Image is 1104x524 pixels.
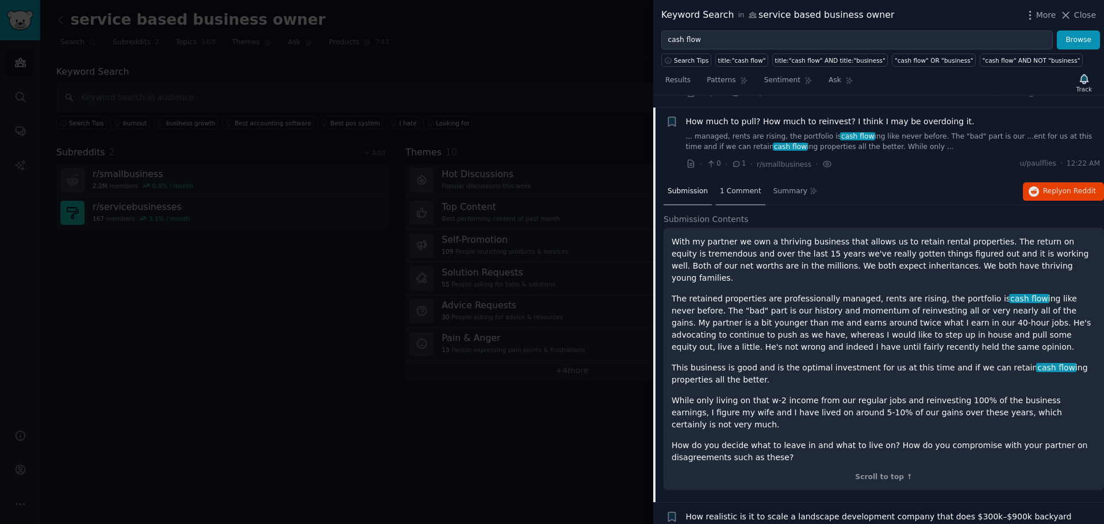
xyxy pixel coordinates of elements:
[661,53,711,67] button: Search Tips
[715,53,768,67] a: title:"cash flow"
[775,56,885,64] div: title:"cash flow" AND title:"business"
[706,159,720,169] span: 0
[1074,9,1096,21] span: Close
[686,116,975,128] a: How much to pull? How much to reinvest? I think I may be overdoing it.
[718,56,766,64] div: title:"cash flow"
[720,186,761,197] span: 1 Comment
[1043,186,1096,197] span: Reply
[757,160,811,169] span: r/smallbusiness
[1072,71,1096,95] button: Track
[760,71,816,95] a: Sentiment
[895,56,973,64] div: "cash flow" OR "business"
[1023,182,1104,201] button: Replyon Reddit
[738,10,744,21] span: in
[750,158,753,170] span: ·
[700,158,702,170] span: ·
[983,56,1080,64] div: "cash flow" AND NOT "business"
[703,71,752,95] a: Patterns
[980,53,1083,67] a: "cash flow" AND NOT "business"
[731,159,746,169] span: 1
[1057,30,1100,50] button: Browse
[725,158,727,170] span: ·
[674,56,709,64] span: Search Tips
[1036,9,1056,21] span: More
[665,75,691,86] span: Results
[764,75,800,86] span: Sentiment
[672,472,1096,483] div: Scroll to top ↑
[1036,363,1076,372] span: cash flow
[772,53,888,67] a: title:"cash flow" AND title:"business"
[661,8,894,22] div: Keyword Search service based business owner
[661,71,695,95] a: Results
[707,75,735,86] span: Patterns
[672,236,1096,284] p: With my partner we own a thriving business that allows us to retain rental properties. The return...
[825,71,857,95] a: Ask
[892,53,976,67] a: "cash flow" OR "business"
[664,213,749,225] span: Submission Contents
[1009,294,1049,303] span: cash flow
[840,132,875,140] span: cash flow
[773,186,807,197] span: Summary
[1063,187,1096,195] span: on Reddit
[1067,159,1100,169] span: 12:22 AM
[815,158,818,170] span: ·
[829,75,841,86] span: Ask
[686,132,1101,152] a: ... managed, rents are rising, the portfolio iscash flowing like never before. The "bad" part is ...
[1060,159,1063,169] span: ·
[773,143,808,151] span: cash flow
[1020,159,1056,169] span: u/paulflies
[672,439,1096,464] p: How do you decide what to leave in and what to live on? How do you compromise with your partner o...
[1076,85,1092,93] div: Track
[1024,9,1056,21] button: More
[668,186,708,197] span: Submission
[672,362,1096,386] p: This business is good and is the optimal investment for us at this time and if we can retain ing ...
[661,30,1053,50] input: Try a keyword related to your business
[672,395,1096,431] p: While only living on that w-2 income from our regular jobs and reinvesting 100% of the business e...
[672,293,1096,353] p: The retained properties are professionally managed, rents are rising, the portfolio is ing like n...
[1060,9,1096,21] button: Close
